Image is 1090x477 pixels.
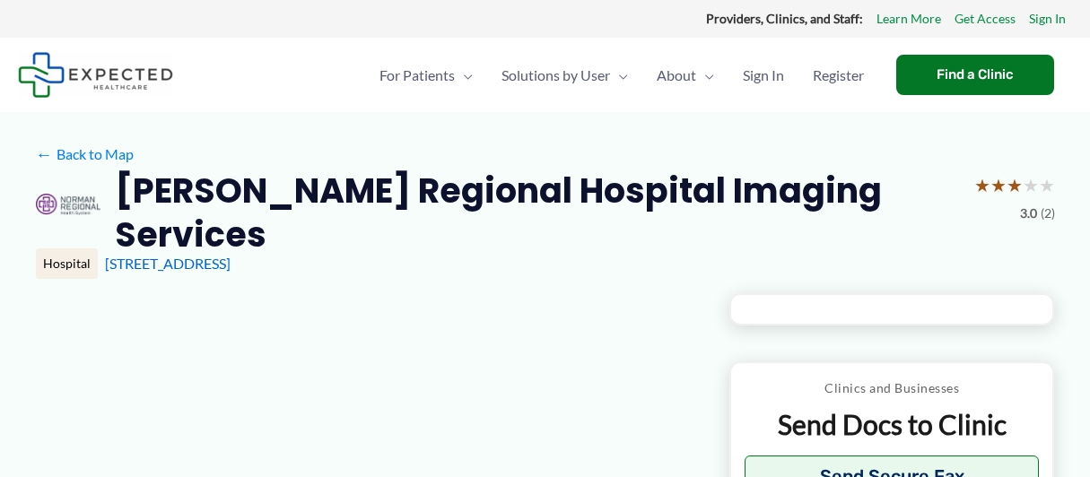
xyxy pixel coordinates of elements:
[745,407,1040,442] p: Send Docs to Clinic
[18,52,173,98] img: Expected Healthcare Logo - side, dark font, small
[743,44,784,107] span: Sign In
[379,44,455,107] span: For Patients
[990,169,1007,202] span: ★
[610,44,628,107] span: Menu Toggle
[813,44,864,107] span: Register
[36,141,134,168] a: ←Back to Map
[36,145,53,162] span: ←
[501,44,610,107] span: Solutions by User
[642,44,728,107] a: AboutMenu Toggle
[487,44,642,107] a: Solutions by UserMenu Toggle
[1029,7,1066,30] a: Sign In
[798,44,878,107] a: Register
[365,44,878,107] nav: Primary Site Navigation
[1020,202,1037,225] span: 3.0
[1007,169,1023,202] span: ★
[105,255,231,272] a: [STREET_ADDRESS]
[706,11,863,26] strong: Providers, Clinics, and Staff:
[365,44,487,107] a: For PatientsMenu Toggle
[1039,169,1055,202] span: ★
[1023,169,1039,202] span: ★
[876,7,941,30] a: Learn More
[115,169,959,257] h2: [PERSON_NAME] Regional Hospital Imaging Services
[455,44,473,107] span: Menu Toggle
[696,44,714,107] span: Menu Toggle
[974,169,990,202] span: ★
[745,377,1040,400] p: Clinics and Businesses
[896,55,1054,95] a: Find a Clinic
[657,44,696,107] span: About
[955,7,1016,30] a: Get Access
[36,248,98,279] div: Hospital
[728,44,798,107] a: Sign In
[1041,202,1055,225] span: (2)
